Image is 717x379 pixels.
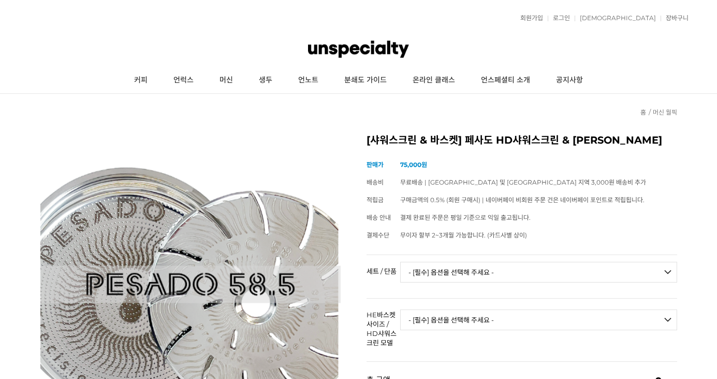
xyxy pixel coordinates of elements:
[367,196,384,204] span: 적립금
[400,196,645,204] span: 구매금액의 0.5% (회원 구매시) | 네이버페이 비회원 주문 건은 네이버페이 포인트로 적립됩니다.
[653,108,677,116] a: 머신 월픽
[468,67,543,93] a: 언스페셜티 소개
[400,67,468,93] a: 온라인 클래스
[207,67,246,93] a: 머신
[121,67,160,93] a: 커피
[661,15,689,21] a: 장바구니
[308,34,408,65] img: 언스페셜티 몰
[400,178,646,186] span: 무료배송 | [GEOGRAPHIC_DATA] 및 [GEOGRAPHIC_DATA] 지역 3,000원 배송비 추가
[367,231,389,239] span: 결제수단
[575,15,656,21] a: [DEMOGRAPHIC_DATA]
[367,178,384,186] span: 배송비
[543,67,596,93] a: 공지사항
[548,15,570,21] a: 로그인
[367,135,677,146] h2: [샤워스크린 & 바스켓] 페사도 HD샤워스크린 & [PERSON_NAME]
[367,299,400,350] th: HE바스켓 사이즈 / HD샤워스크린 모델
[367,214,391,221] span: 배송 안내
[367,255,400,279] th: 세트 / 단품
[400,231,527,239] span: 무이자 할부 2~3개월 가능합니다. (카드사별 상이)
[160,67,207,93] a: 언럭스
[400,214,531,221] span: 결제 완료된 주문은 평일 기준으로 익일 출고됩니다.
[515,15,543,21] a: 회원가입
[246,67,285,93] a: 생두
[285,67,331,93] a: 언노트
[367,161,384,169] span: 판매가
[400,161,427,169] strong: 75,000원
[331,67,400,93] a: 분쇄도 가이드
[640,108,646,116] a: 홈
